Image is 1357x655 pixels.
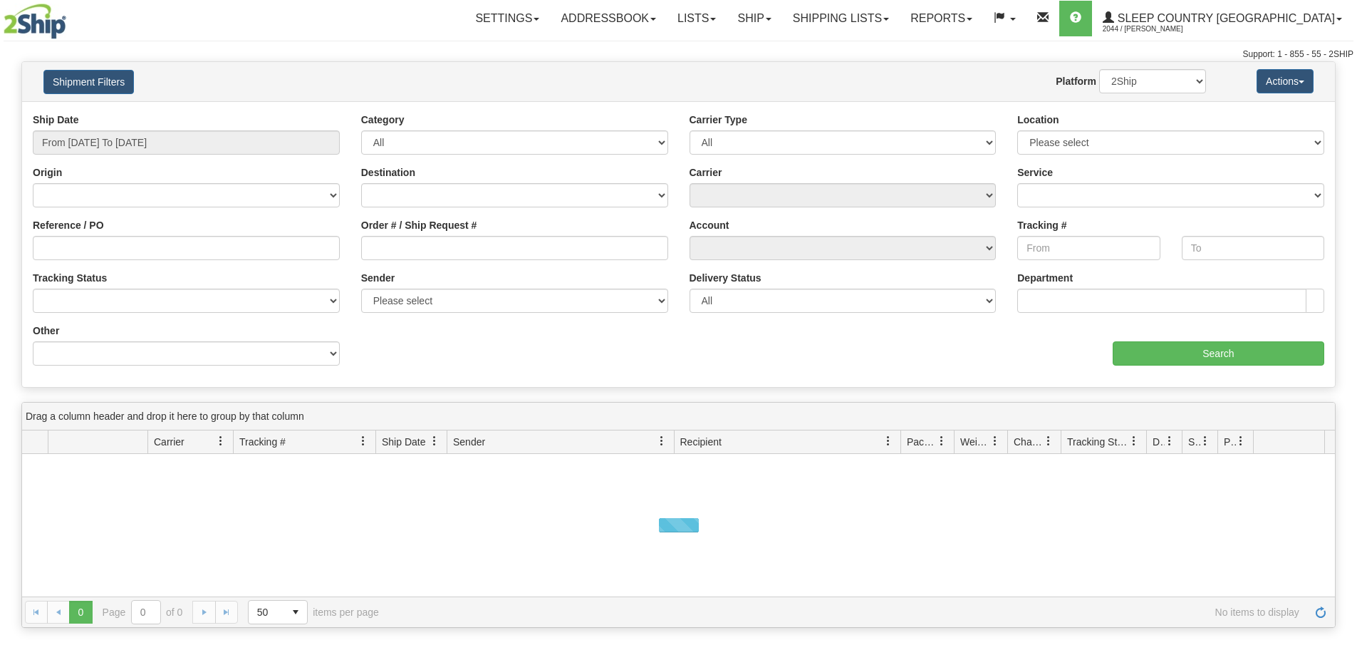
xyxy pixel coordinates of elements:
span: items per page [248,600,379,624]
a: Weight filter column settings [983,429,1007,453]
a: Carrier filter column settings [209,429,233,453]
a: Settings [464,1,550,36]
a: Tracking Status filter column settings [1122,429,1146,453]
a: Recipient filter column settings [876,429,900,453]
div: grid grouping header [22,403,1335,430]
span: Ship Date [382,435,425,449]
input: From [1017,236,1160,260]
span: Sleep Country [GEOGRAPHIC_DATA] [1114,12,1335,24]
span: Tracking Status [1067,435,1129,449]
span: Shipment Issues [1188,435,1200,449]
span: Sender [453,435,485,449]
label: Reference / PO [33,218,104,232]
label: Sender [361,271,395,285]
span: Page sizes drop down [248,600,308,624]
label: Carrier Type [690,113,747,127]
span: 50 [257,605,276,619]
label: Account [690,218,729,232]
input: To [1182,236,1324,260]
button: Shipment Filters [43,70,134,94]
a: Lists [667,1,727,36]
label: Location [1017,113,1059,127]
a: Sender filter column settings [650,429,674,453]
span: Pickup Status [1224,435,1236,449]
span: Packages [907,435,937,449]
a: Charge filter column settings [1036,429,1061,453]
label: Department [1017,271,1073,285]
label: Service [1017,165,1053,180]
input: Search [1113,341,1324,366]
span: Delivery Status [1153,435,1165,449]
a: Shipping lists [782,1,900,36]
div: Support: 1 - 855 - 55 - 2SHIP [4,48,1353,61]
span: Weight [960,435,990,449]
img: logo2044.jpg [4,4,66,39]
a: Sleep Country [GEOGRAPHIC_DATA] 2044 / [PERSON_NAME] [1092,1,1353,36]
label: Platform [1056,74,1096,88]
a: Packages filter column settings [930,429,954,453]
a: Pickup Status filter column settings [1229,429,1253,453]
label: Order # / Ship Request # [361,218,477,232]
label: Destination [361,165,415,180]
label: Carrier [690,165,722,180]
iframe: chat widget [1324,254,1356,400]
label: Other [33,324,59,338]
a: Delivery Status filter column settings [1158,429,1182,453]
a: Refresh [1309,601,1332,624]
label: Tracking # [1017,218,1066,232]
span: 2044 / [PERSON_NAME] [1103,22,1210,36]
a: Ship Date filter column settings [422,429,447,453]
span: Carrier [154,435,184,449]
label: Origin [33,165,62,180]
a: Reports [900,1,983,36]
span: Charge [1014,435,1044,449]
span: select [284,601,307,624]
label: Ship Date [33,113,79,127]
label: Category [361,113,405,127]
span: Page 0 [69,601,92,624]
label: Delivery Status [690,271,761,285]
span: Page of 0 [103,600,183,624]
a: Tracking # filter column settings [351,429,375,453]
a: Ship [727,1,781,36]
span: Tracking # [239,435,286,449]
button: Actions [1257,69,1314,93]
label: Tracking Status [33,271,107,285]
a: Addressbook [550,1,667,36]
span: Recipient [680,435,722,449]
a: Shipment Issues filter column settings [1193,429,1217,453]
span: No items to display [399,607,1299,618]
